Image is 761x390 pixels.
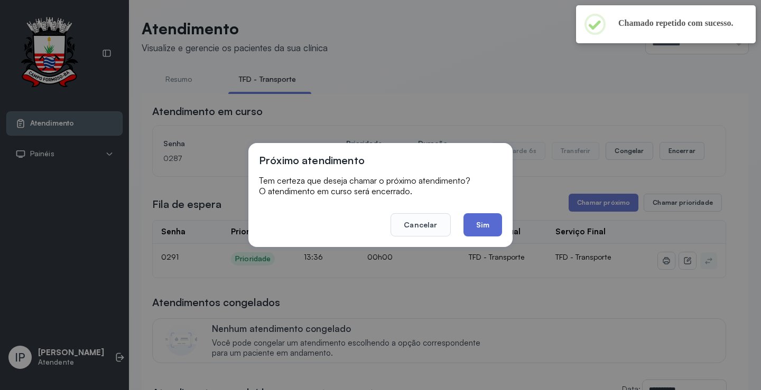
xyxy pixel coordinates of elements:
h2: Chamado repetido com sucesso. [618,18,739,28]
button: Sim [463,213,502,236]
h3: Próximo atendimento [259,154,365,167]
p: O atendimento em curso será encerrado. [259,186,502,196]
p: Tem certeza que deseja chamar o próximo atendimento? [259,175,502,186]
button: Cancelar [391,213,450,236]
